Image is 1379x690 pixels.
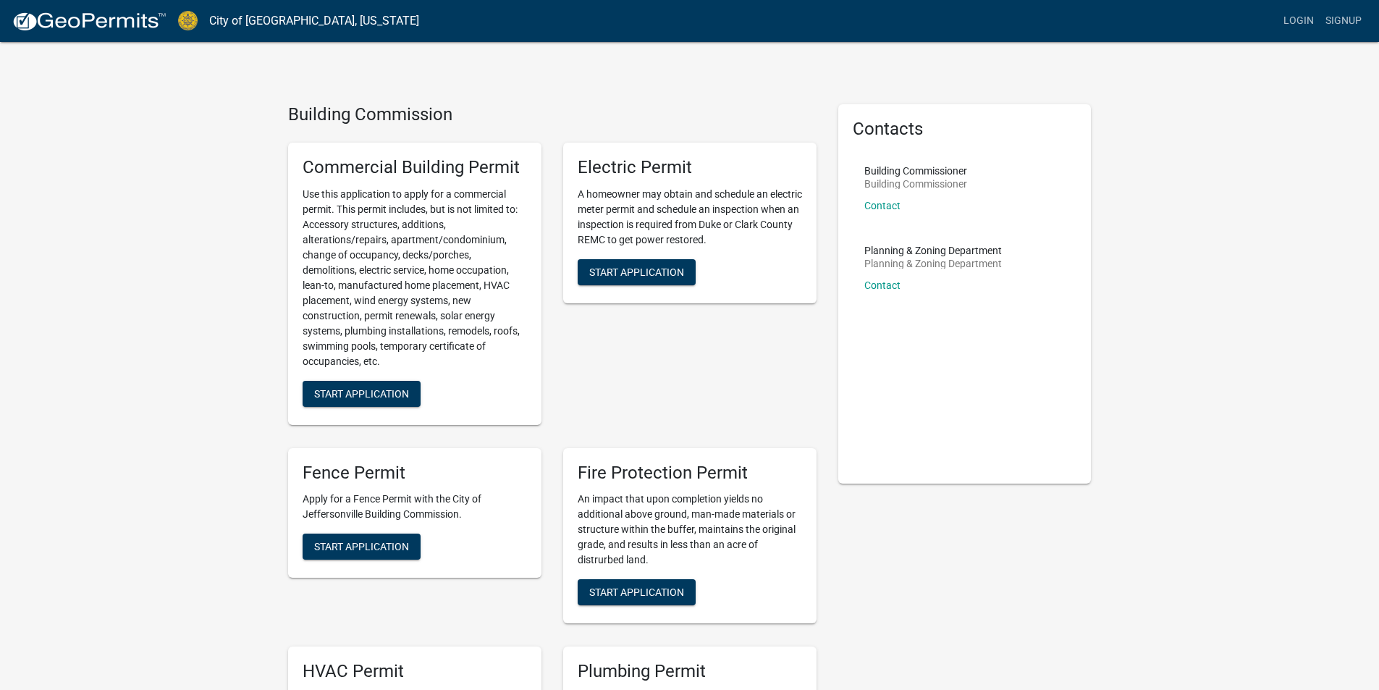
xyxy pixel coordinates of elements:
h4: Building Commission [288,104,817,125]
span: Start Application [314,541,409,552]
h5: Electric Permit [578,157,802,178]
p: A homeowner may obtain and schedule an electric meter permit and schedule an inspection when an i... [578,187,802,248]
h5: Plumbing Permit [578,661,802,682]
p: Building Commissioner [864,179,967,189]
h5: Fire Protection Permit [578,463,802,484]
p: Planning & Zoning Department [864,245,1002,256]
p: Use this application to apply for a commercial permit. This permit includes, but is not limited t... [303,187,527,369]
span: Start Application [589,266,684,277]
h5: HVAC Permit [303,661,527,682]
a: Contact [864,279,901,291]
span: Start Application [314,387,409,399]
a: Contact [864,200,901,211]
button: Start Application [578,579,696,605]
p: Planning & Zoning Department [864,258,1002,269]
a: Login [1278,7,1320,35]
button: Start Application [303,534,421,560]
h5: Contacts [853,119,1077,140]
span: Start Application [589,586,684,598]
img: City of Jeffersonville, Indiana [178,11,198,30]
a: City of [GEOGRAPHIC_DATA], [US_STATE] [209,9,419,33]
h5: Commercial Building Permit [303,157,527,178]
p: Apply for a Fence Permit with the City of Jeffersonville Building Commission. [303,492,527,522]
button: Start Application [303,381,421,407]
a: Signup [1320,7,1367,35]
p: Building Commissioner [864,166,967,176]
button: Start Application [578,259,696,285]
h5: Fence Permit [303,463,527,484]
p: An impact that upon completion yields no additional above ground, man-made materials or structure... [578,492,802,568]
